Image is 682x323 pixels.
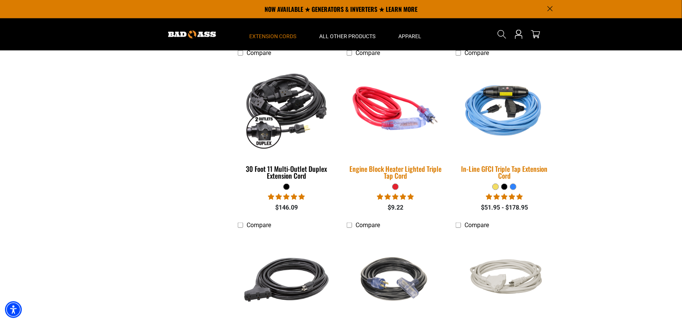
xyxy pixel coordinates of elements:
[464,49,489,57] span: Compare
[347,203,444,212] div: $9.22
[168,31,216,39] img: Bad Ass Extension Cords
[319,33,375,40] span: All Other Products
[398,33,421,40] span: Apparel
[456,203,553,212] div: $51.95 - $178.95
[451,60,558,157] img: Light Blue
[464,221,489,229] span: Compare
[247,221,271,229] span: Compare
[456,61,553,184] a: Light Blue In-Line GFCI Triple Tap Extension Cord
[249,33,296,40] span: Extension Cords
[456,251,552,310] img: white
[268,193,305,200] span: 5.00 stars
[342,60,449,157] img: red
[238,18,308,50] summary: Extension Cords
[486,193,523,200] span: 5.00 stars
[496,28,508,40] summary: Search
[347,61,444,184] a: red Engine Block Heater Lighted Triple Tap Cord
[238,61,335,184] a: black 30 Foot 11 Multi-Outlet Duplex Extension Cord
[239,64,335,152] img: black
[529,30,542,39] a: cart
[238,203,335,212] div: $146.09
[347,165,444,179] div: Engine Block Heater Lighted Triple Tap Cord
[377,193,414,200] span: 5.00 stars
[456,165,553,179] div: In-Line GFCI Triple Tap Extension Cord
[356,221,380,229] span: Compare
[238,165,335,179] div: 30 Foot 11 Multi-Outlet Duplex Extension Cord
[5,301,22,318] div: Accessibility Menu
[387,18,433,50] summary: Apparel
[513,18,525,50] a: Open this option
[356,49,380,57] span: Compare
[247,49,271,57] span: Compare
[308,18,387,50] summary: All Other Products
